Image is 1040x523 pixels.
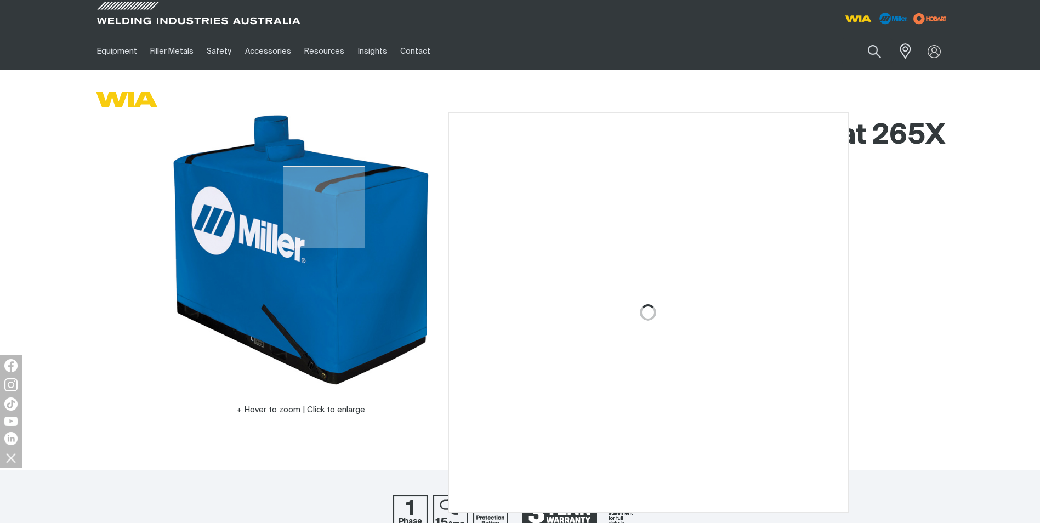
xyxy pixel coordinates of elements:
a: Safety [200,32,238,70]
span: MR301712 [575,230,615,238]
button: Hover to zoom | Click to enlarge [230,403,372,417]
a: Contact [394,32,437,70]
button: Search products [856,38,893,64]
input: Product name or item number... [842,38,893,64]
img: LinkedIn [4,432,18,445]
img: Miller Bobcat 265X Protective Cover [164,113,438,387]
a: Resources [298,32,351,70]
div: Stick, MIG, TIG [529,201,950,213]
a: Insights [351,32,393,70]
img: hide socials [2,448,20,467]
img: TikTok [4,397,18,411]
h1: [PERSON_NAME] Bobcat 265X Protective Cover [529,118,950,190]
img: miller [910,10,950,27]
a: Accessories [238,32,298,70]
span: 0 reviews [588,329,624,337]
strong: Processes: [529,202,571,211]
img: Facebook [4,359,18,372]
span: REQUEST A DEMO [530,293,623,311]
span: WHERE TO BUY [548,263,630,281]
a: Filler Metals [144,32,200,70]
span: Item No. [529,229,573,241]
a: Write a review [631,328,693,338]
a: Equipment [90,32,144,70]
span: Rating: {0} [529,329,583,337]
nav: Main [90,32,735,70]
img: Instagram [4,378,18,391]
a: WHERE TO BUY [529,261,632,282]
img: YouTube [4,417,18,426]
a: REQUEST A DEMO [529,293,624,311]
